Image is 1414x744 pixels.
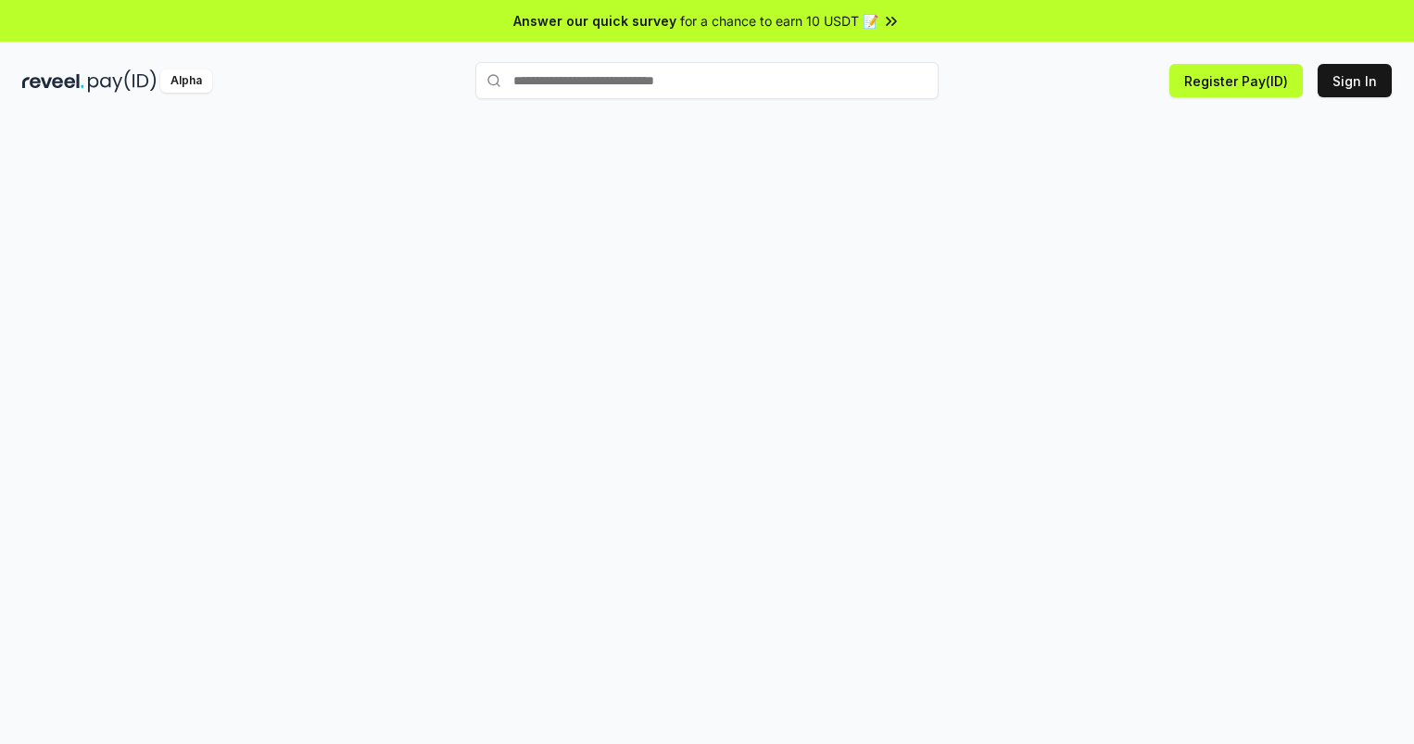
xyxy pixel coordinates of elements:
[88,69,157,93] img: pay_id
[1318,64,1392,97] button: Sign In
[160,69,212,93] div: Alpha
[22,69,84,93] img: reveel_dark
[1169,64,1303,97] button: Register Pay(ID)
[513,11,676,31] span: Answer our quick survey
[680,11,878,31] span: for a chance to earn 10 USDT 📝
